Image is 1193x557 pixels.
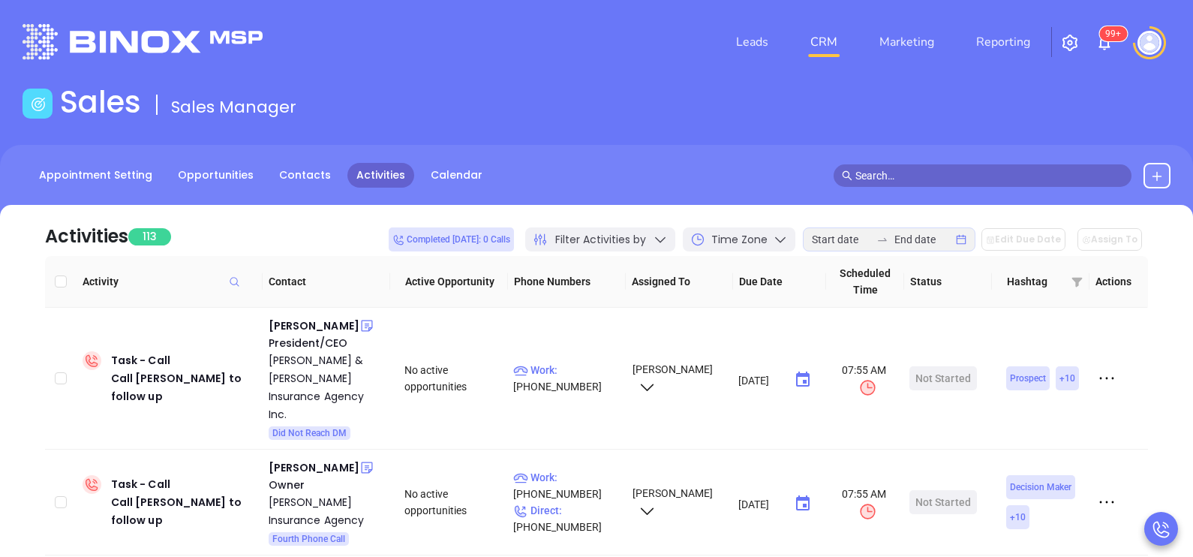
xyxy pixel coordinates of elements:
a: Contacts [270,163,340,188]
div: Call [PERSON_NAME] to follow up [111,369,257,405]
button: Edit Due Date [981,228,1065,251]
th: Phone Numbers [508,256,626,308]
span: Fourth Phone Call [272,531,345,547]
img: iconSetting [1061,34,1079,52]
button: Choose date, selected date is Aug 22, 2025 [788,489,818,519]
div: Task - Call [111,475,257,529]
input: Start date [812,231,870,248]
p: [PHONE_NUMBER] [513,469,619,502]
a: Marketing [873,27,940,57]
th: Active Opportunity [390,256,508,308]
span: Work : [513,471,557,483]
span: swap-right [876,233,888,245]
span: search [842,170,852,181]
div: Call [PERSON_NAME] to follow up [111,493,257,529]
span: + 10 [1059,370,1075,387]
a: Reporting [970,27,1036,57]
a: Appointment Setting [30,163,161,188]
span: Hashtag [1007,273,1065,290]
div: Task - Call [111,351,257,405]
span: Did Not Reach DM [272,425,347,441]
a: Activities [347,163,414,188]
th: Status [904,256,992,308]
th: Actions [1089,256,1148,308]
div: Not Started [915,366,971,390]
th: Contact [263,256,390,308]
span: 07:55 AM [831,362,897,397]
span: Completed [DATE]: 0 Calls [392,231,510,248]
input: MM/DD/YYYY [738,372,782,387]
div: [PERSON_NAME] [269,317,359,335]
div: Owner [269,477,384,493]
span: + 10 [1010,509,1026,525]
span: Sales Manager [171,95,296,119]
sup: 100 [1099,26,1127,41]
span: Prospect [1010,370,1046,387]
span: 07:55 AM [831,486,897,521]
span: Direct : [513,504,562,516]
th: Assigned To [626,256,733,308]
a: Calendar [422,163,491,188]
span: Work : [513,364,557,376]
span: Activity [83,273,257,290]
span: Time Zone [711,232,768,248]
img: logo [23,24,263,59]
button: Choose date, selected date is Aug 22, 2025 [788,365,818,395]
div: [PERSON_NAME] [269,459,359,477]
span: to [876,233,888,245]
input: MM/DD/YYYY [738,496,782,511]
input: End date [894,231,953,248]
p: [PHONE_NUMBER] [513,362,619,395]
span: [PERSON_NAME] [630,487,713,516]
img: iconNotification [1095,34,1113,52]
span: [PERSON_NAME] [630,363,713,392]
input: Search… [855,167,1124,184]
a: Leads [730,27,774,57]
span: 113 [128,228,171,245]
div: Activities [45,223,128,250]
th: Due Date [733,256,826,308]
th: Scheduled Time [826,256,904,308]
span: Filter Activities by [555,232,646,248]
div: President/CEO [269,335,384,351]
div: No active opportunities [404,362,501,395]
div: No active opportunities [404,486,501,519]
a: Opportunities [169,163,263,188]
span: Decision Maker [1010,479,1071,495]
p: [PHONE_NUMBER] [513,502,619,535]
a: [PERSON_NAME] Insurance Agency [269,493,384,529]
img: user [1137,31,1161,55]
h1: Sales [60,84,141,120]
button: Assign To [1077,228,1142,251]
div: Not Started [915,490,971,514]
a: CRM [804,27,843,57]
a: [PERSON_NAME] & [PERSON_NAME] Insurance Agency Inc. [269,351,384,423]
